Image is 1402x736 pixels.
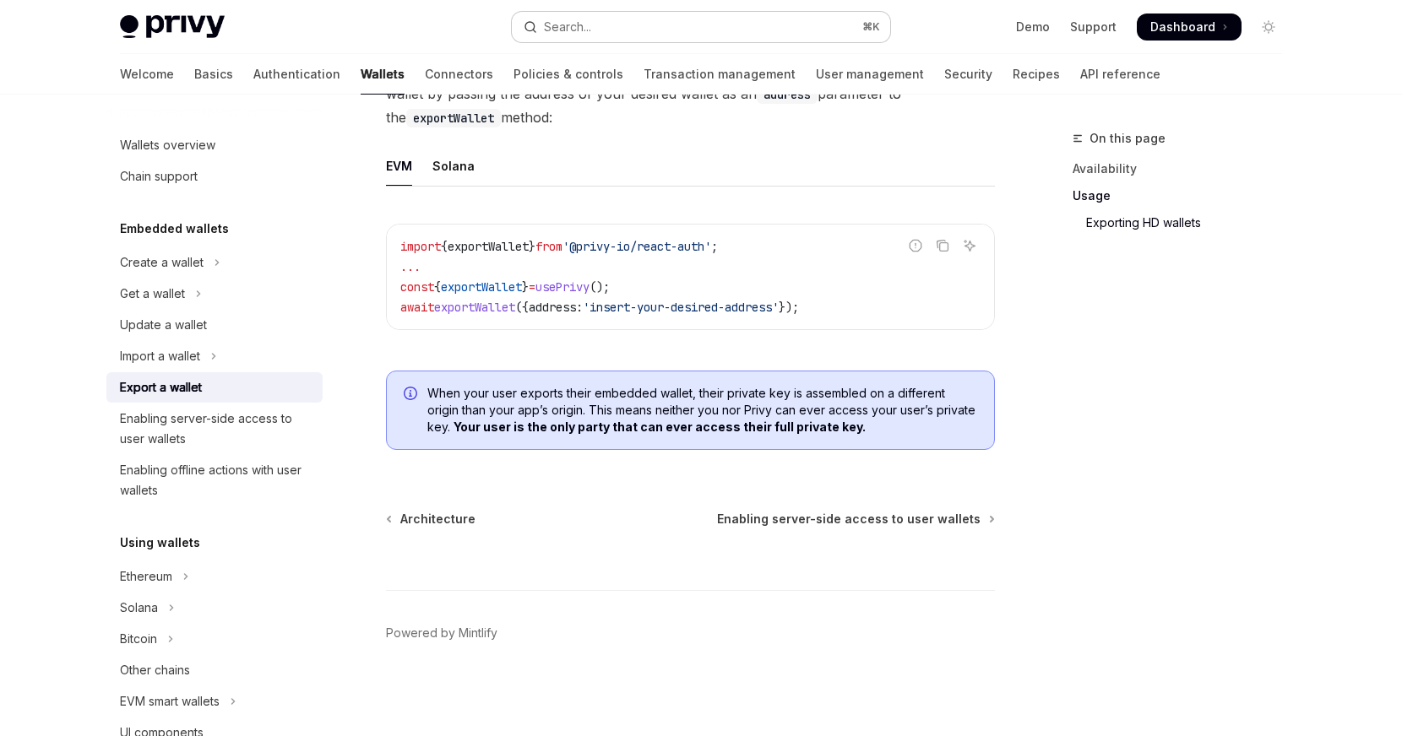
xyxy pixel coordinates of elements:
[427,385,977,436] span: When your user exports their embedded wallet, their private key is assembled on a different origi...
[388,511,475,528] a: Architecture
[1073,155,1296,182] a: Availability
[514,54,623,95] a: Policies & controls
[120,284,185,304] div: Get a wallet
[120,346,200,366] div: Import a wallet
[194,54,233,95] a: Basics
[905,235,927,257] button: Report incorrect code
[120,629,157,649] div: Bitcoin
[120,566,172,587] div: Ethereum
[361,54,405,95] a: Wallets
[529,239,535,254] span: }
[400,300,434,315] span: await
[253,54,340,95] a: Authentication
[590,279,610,295] span: ();
[106,561,323,592] button: Toggle Ethereum section
[441,279,522,295] span: exportWallet
[400,239,441,254] span: import
[544,17,591,37] div: Search...
[404,387,421,403] svg: Info
[448,239,529,254] span: exportWallet
[932,235,954,257] button: Copy the contents from the code block
[106,372,323,403] a: Export a wallet
[120,460,312,501] div: Enabling offline actions with user wallets
[120,377,202,398] div: Export a wallet
[106,130,323,160] a: Wallets overview
[644,54,796,95] a: Transaction management
[535,239,562,254] span: from
[106,247,323,278] button: Toggle Create a wallet section
[512,12,890,42] button: Open search
[1013,54,1060,95] a: Recipes
[454,419,866,434] b: Your user is the only party that can ever access their full private key.
[779,300,799,315] span: });
[120,533,200,553] h5: Using wallets
[425,54,493,95] a: Connectors
[522,279,529,295] span: }
[120,691,220,712] div: EVM smart wallets
[432,146,475,186] div: Solana
[434,279,441,295] span: {
[1073,209,1296,236] a: Exporting HD wallets
[1073,182,1296,209] a: Usage
[106,455,323,506] a: Enabling offline actions with user wallets
[535,279,590,295] span: usePrivy
[1016,19,1050,35] a: Demo
[441,239,448,254] span: {
[1137,14,1242,41] a: Dashboard
[120,409,312,449] div: Enabling server-side access to user wallets
[959,235,981,257] button: Ask AI
[120,315,207,335] div: Update a wallet
[862,20,880,34] span: ⌘ K
[529,300,583,315] span: address:
[717,511,981,528] span: Enabling server-side access to user wallets
[386,625,497,641] a: Powered by Mintlify
[1080,54,1160,95] a: API reference
[120,135,215,155] div: Wallets overview
[1090,128,1166,149] span: On this page
[120,598,158,618] div: Solana
[944,54,992,95] a: Security
[106,279,323,309] button: Toggle Get a wallet section
[400,279,434,295] span: const
[400,259,421,274] span: ...
[400,511,475,528] span: Architecture
[434,300,515,315] span: exportWallet
[120,219,229,239] h5: Embedded wallets
[106,341,323,371] button: Toggle Import a wallet section
[1150,19,1215,35] span: Dashboard
[120,15,225,39] img: light logo
[120,166,198,187] div: Chain support
[529,279,535,295] span: =
[1070,19,1117,35] a: Support
[711,239,718,254] span: ;
[120,660,190,680] div: Other chains
[106,593,323,623] button: Toggle Solana section
[106,161,323,192] a: Chain support
[106,686,323,717] button: Toggle EVM smart wallets section
[515,300,529,315] span: ({
[562,239,711,254] span: '@privy-io/react-auth'
[106,310,323,340] a: Update a wallet
[757,85,818,104] code: address
[583,300,779,315] span: 'insert-your-desired-address'
[406,109,501,127] code: exportWallet
[106,655,323,685] a: Other chains
[386,146,412,186] div: EVM
[717,511,993,528] a: Enabling server-side access to user wallets
[120,252,204,273] div: Create a wallet
[120,54,174,95] a: Welcome
[106,624,323,654] button: Toggle Bitcoin section
[816,54,924,95] a: User management
[106,403,323,454] a: Enabling server-side access to user wallets
[1255,14,1282,41] button: Toggle dark mode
